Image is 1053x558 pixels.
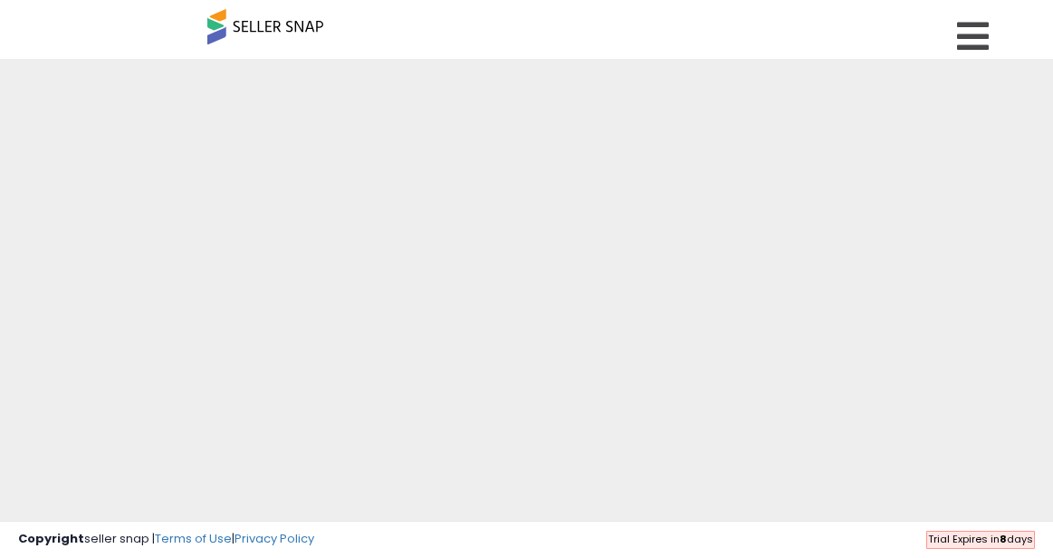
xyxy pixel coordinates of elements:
[235,530,314,547] a: Privacy Policy
[18,531,314,548] div: seller snap | |
[928,532,1033,546] span: Trial Expires in days
[18,530,84,547] strong: Copyright
[155,530,232,547] a: Terms of Use
[1000,532,1007,546] b: 8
